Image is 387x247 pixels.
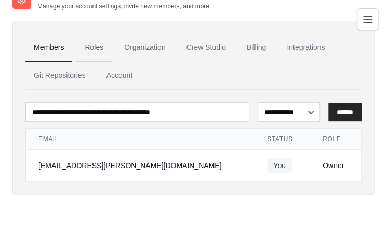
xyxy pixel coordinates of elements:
p: Manage your account settings, invite new members, and more. [37,2,211,10]
div: [EMAIL_ADDRESS][PERSON_NAME][DOMAIN_NAME] [38,160,242,171]
a: Roles [76,34,112,62]
a: Git Repositories [25,62,94,90]
th: Email [26,129,255,150]
span: You [267,158,292,173]
a: Billing [238,34,274,62]
a: Members [25,34,72,62]
a: Crew Studio [178,34,234,62]
div: Owner [323,160,349,171]
a: Organization [116,34,174,62]
th: Role [310,129,361,150]
a: Account [98,62,141,90]
a: Integrations [278,34,333,62]
th: Status [255,129,310,150]
button: Toggle navigation [357,8,379,30]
